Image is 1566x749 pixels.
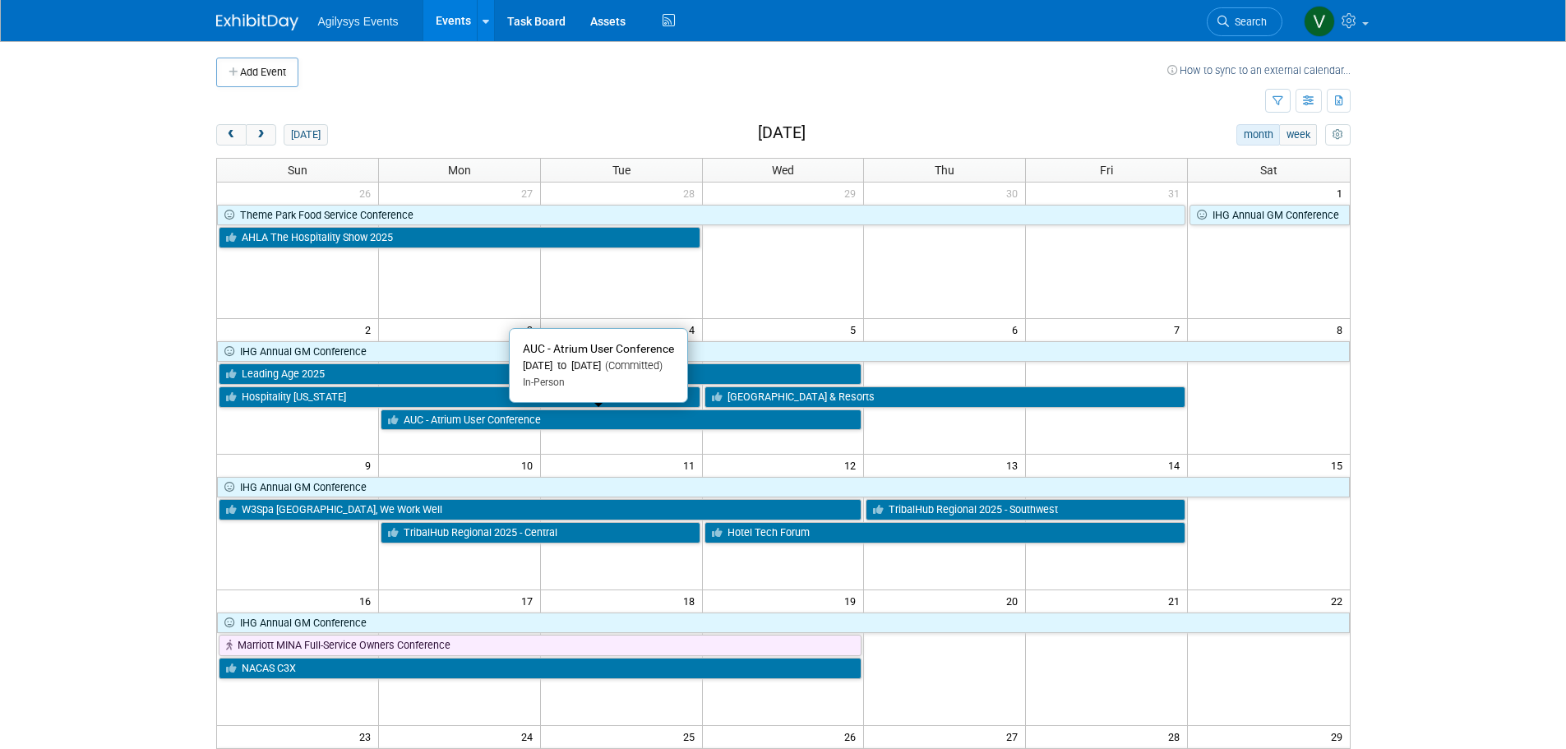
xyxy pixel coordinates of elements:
button: week [1279,124,1317,146]
span: 21 [1166,590,1187,611]
a: IHG Annual GM Conference [217,477,1350,498]
span: 27 [520,183,540,203]
span: 23 [358,726,378,747]
span: 31 [1166,183,1187,203]
span: 7 [1172,319,1187,340]
span: 17 [520,590,540,611]
span: 13 [1005,455,1025,475]
a: Hotel Tech Forum [704,522,1186,543]
span: 22 [1329,590,1350,611]
span: 26 [843,726,863,747]
a: [GEOGRAPHIC_DATA] & Resorts [704,386,1186,408]
span: 11 [681,455,702,475]
span: Agilysys Events [318,15,399,28]
span: 3 [525,319,540,340]
span: 9 [363,455,378,475]
span: 12 [843,455,863,475]
button: myCustomButton [1325,124,1350,146]
span: 24 [520,726,540,747]
a: Search [1207,7,1282,36]
button: Add Event [216,58,298,87]
span: 8 [1335,319,1350,340]
a: IHG Annual GM Conference [1190,205,1349,226]
span: 4 [687,319,702,340]
span: 26 [358,183,378,203]
a: TribalHub Regional 2025 - Central [381,522,700,543]
span: (Committed) [601,359,663,372]
span: 20 [1005,590,1025,611]
a: How to sync to an external calendar... [1167,64,1351,76]
span: Fri [1100,164,1113,177]
a: Leading Age 2025 [219,363,862,385]
span: 2 [363,319,378,340]
i: Personalize Calendar [1333,130,1343,141]
button: prev [216,124,247,146]
a: IHG Annual GM Conference [217,613,1350,634]
span: 29 [843,183,863,203]
button: month [1236,124,1280,146]
span: 10 [520,455,540,475]
a: W3Spa [GEOGRAPHIC_DATA], We Work Well [219,499,862,520]
span: Wed [772,164,794,177]
span: 15 [1329,455,1350,475]
span: 1 [1335,183,1350,203]
span: 28 [1166,726,1187,747]
a: TribalHub Regional 2025 - Southwest [866,499,1185,520]
span: In-Person [523,377,565,388]
span: 19 [843,590,863,611]
a: NACAS C3X [219,658,862,679]
button: next [246,124,276,146]
span: 29 [1329,726,1350,747]
a: AHLA The Hospitality Show 2025 [219,227,700,248]
span: 25 [681,726,702,747]
a: AUC - Atrium User Conference [381,409,862,431]
img: Vaitiare Munoz [1304,6,1335,37]
a: Theme Park Food Service Conference [217,205,1186,226]
h2: [DATE] [758,124,806,142]
span: 5 [848,319,863,340]
span: 16 [358,590,378,611]
span: 18 [681,590,702,611]
div: [DATE] to [DATE] [523,359,674,373]
span: 30 [1005,183,1025,203]
span: AUC - Atrium User Conference [523,342,674,355]
span: 28 [681,183,702,203]
a: Hospitality [US_STATE] [219,386,700,408]
span: 14 [1166,455,1187,475]
a: IHG Annual GM Conference [217,341,1350,363]
span: Search [1229,16,1267,28]
span: Tue [612,164,631,177]
button: [DATE] [284,124,327,146]
span: 27 [1005,726,1025,747]
span: Sun [288,164,307,177]
span: Sat [1260,164,1277,177]
span: Mon [448,164,471,177]
img: ExhibitDay [216,14,298,30]
span: Thu [935,164,954,177]
a: Marriott MINA Full-Service Owners Conference [219,635,862,656]
span: 6 [1010,319,1025,340]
